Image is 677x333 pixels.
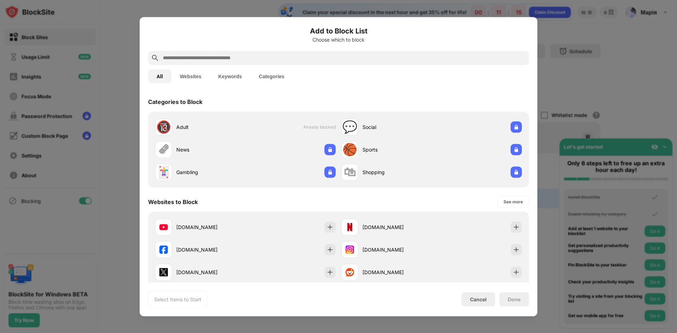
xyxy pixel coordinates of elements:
[504,198,523,205] div: See more
[344,165,356,179] div: 🛍
[342,142,357,157] div: 🏀
[362,269,432,276] div: [DOMAIN_NAME]
[176,269,245,276] div: [DOMAIN_NAME]
[156,120,171,134] div: 🔞
[362,223,432,231] div: [DOMAIN_NAME]
[362,146,432,153] div: Sports
[342,120,357,134] div: 💬
[154,296,201,303] div: Select Items to Start
[470,296,487,302] div: Cancel
[158,142,170,157] div: 🗞
[303,124,336,130] span: Already blocked
[346,223,354,231] img: favicons
[176,123,245,131] div: Adult
[156,165,171,179] div: 🃏
[176,168,245,176] div: Gambling
[148,37,529,42] div: Choose which to block
[148,25,529,36] h6: Add to Block List
[151,54,159,62] img: search.svg
[346,268,354,276] img: favicons
[362,123,432,131] div: Social
[176,223,245,231] div: [DOMAIN_NAME]
[362,168,432,176] div: Shopping
[508,296,520,302] div: Done
[159,268,168,276] img: favicons
[159,223,168,231] img: favicons
[210,69,250,83] button: Keywords
[171,69,210,83] button: Websites
[176,146,245,153] div: News
[362,246,432,253] div: [DOMAIN_NAME]
[148,98,202,105] div: Categories to Block
[148,198,198,205] div: Websites to Block
[159,245,168,254] img: favicons
[250,69,293,83] button: Categories
[346,245,354,254] img: favicons
[176,246,245,253] div: [DOMAIN_NAME]
[148,69,171,83] button: All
